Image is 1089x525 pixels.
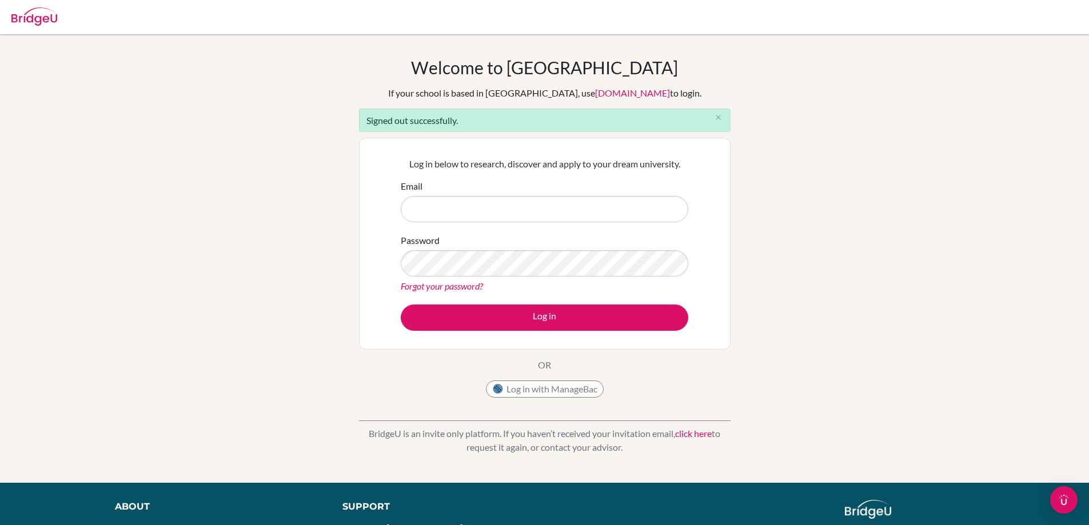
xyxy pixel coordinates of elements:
[401,234,440,247] label: Password
[675,428,712,439] a: click here
[595,87,670,98] a: [DOMAIN_NAME]
[359,109,731,132] div: Signed out successfully.
[411,57,678,78] h1: Welcome to [GEOGRAPHIC_DATA]
[486,380,604,398] button: Log in with ManageBac
[1050,486,1078,514] div: Open Intercom Messenger
[11,7,57,26] img: Bridge-U
[388,86,701,100] div: If your school is based in [GEOGRAPHIC_DATA], use to login.
[115,500,317,514] div: About
[401,304,688,331] button: Log in
[714,113,723,122] i: close
[845,500,891,519] img: logo_white@2x-f4f0deed5e89b7ecb1c2cc34c3e3d731f90f0f143d5ea2071677605dd97b5244.png
[401,179,422,193] label: Email
[342,500,531,514] div: Support
[401,280,483,291] a: Forgot your password?
[401,157,688,171] p: Log in below to research, discover and apply to your dream university.
[538,358,551,372] p: OR
[359,427,731,454] p: BridgeU is an invite only platform. If you haven’t received your invitation email, to request it ...
[707,109,730,126] button: Close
